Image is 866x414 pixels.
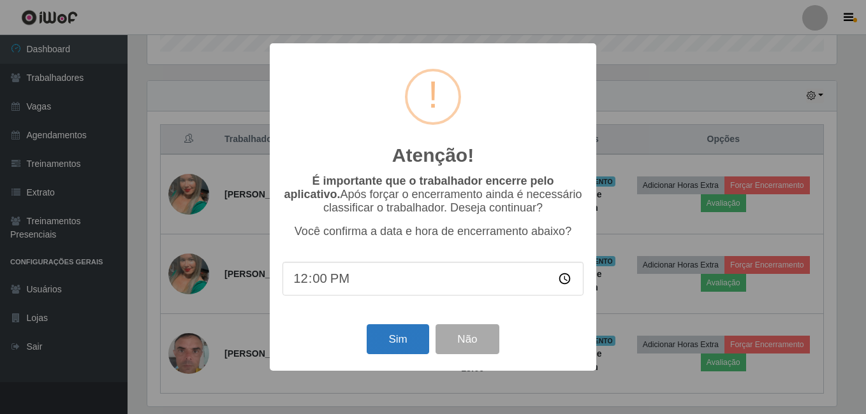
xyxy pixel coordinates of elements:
p: Após forçar o encerramento ainda é necessário classificar o trabalhador. Deseja continuar? [283,175,583,215]
button: Não [436,324,499,354]
b: É importante que o trabalhador encerre pelo aplicativo. [284,175,554,201]
button: Sim [367,324,429,354]
h2: Atenção! [392,144,474,167]
p: Você confirma a data e hora de encerramento abaixo? [283,225,583,238]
